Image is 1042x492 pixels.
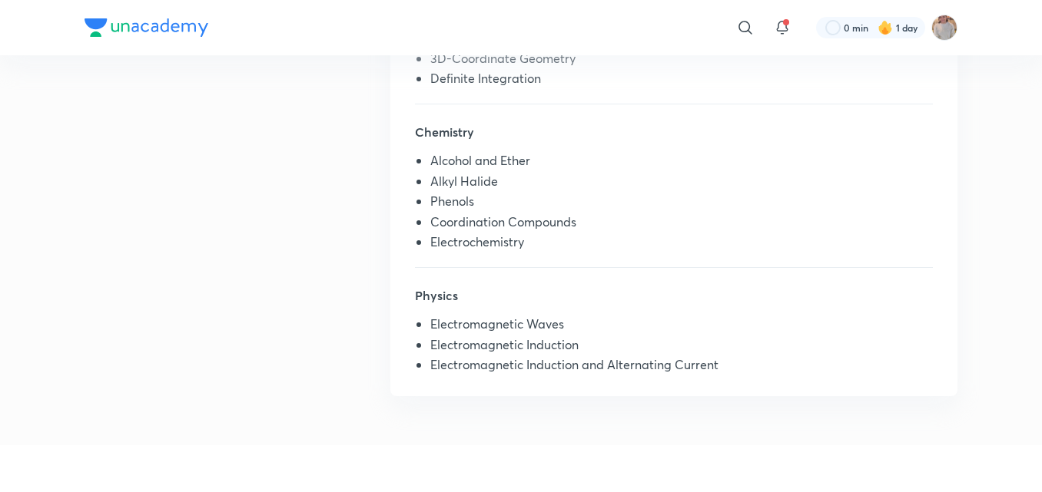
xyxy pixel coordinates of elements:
[430,154,933,173] li: Alcohol and Ether
[430,174,933,194] li: Alkyl Halide
[85,18,208,37] img: Company Logo
[430,235,933,255] li: Electrochemistry
[415,286,933,317] h5: Physics
[430,215,933,235] li: Coordination Compounds
[430,71,933,91] li: Definite Integration
[430,358,933,378] li: Electromagnetic Induction and Alternating Current
[931,15,957,41] img: Apeksha dubey
[430,317,933,337] li: Electromagnetic Waves
[430,194,933,214] li: Phenols
[415,123,933,154] h5: Chemistry
[430,51,933,71] li: 3D-Coordinate Geometry
[878,20,893,35] img: streak
[430,338,933,358] li: Electromagnetic Induction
